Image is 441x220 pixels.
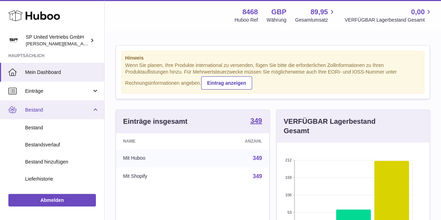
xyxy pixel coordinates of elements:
[344,17,433,23] span: VERFÜGBAR Lagerbestand Gesamt
[25,124,99,131] span: Bestand
[116,149,200,167] td: Mit Huboo
[125,55,420,61] strong: Hinweis
[250,117,262,124] strong: 349
[25,176,99,182] span: Lieferhistorie
[25,69,99,76] span: Mein Dashboard
[253,173,262,179] a: 349
[235,17,258,23] div: Huboo Ref
[200,133,269,149] th: Anzahl
[25,107,92,113] span: Bestand
[344,7,433,23] a: 0,00 VERFÜGBAR Lagerbestand Gesamt
[8,35,19,46] img: tim@sp-united.com
[310,7,328,17] span: 89,95
[116,167,200,185] td: Mit Shopify
[242,7,258,17] strong: 8468
[26,41,140,46] span: [PERSON_NAME][EMAIL_ADDRESS][DOMAIN_NAME]
[287,210,291,214] text: 53
[116,133,200,149] th: Name
[285,193,291,197] text: 106
[25,159,99,165] span: Bestand hinzufügen
[250,117,262,126] a: 349
[285,158,291,162] text: 212
[25,88,92,94] span: Einträge
[411,7,425,17] span: 0,00
[26,34,89,47] div: SP United Vertriebs GmbH
[25,142,99,148] span: Bestandsverlauf
[201,76,252,90] a: Eintrag anzeigen
[295,17,336,23] span: Gesamtumsatz
[253,155,262,161] a: 349
[271,7,286,17] strong: GBP
[284,117,398,136] h3: VERFÜGBAR Lagerbestand Gesamt
[285,175,291,180] text: 159
[125,62,420,89] div: Wenn Sie planen, Ihre Produkte international zu versenden, fügen Sie bitte die erforderlichen Zol...
[123,117,188,126] h3: Einträge insgesamt
[295,7,336,23] a: 89,95 Gesamtumsatz
[267,17,287,23] div: Währung
[8,194,96,206] a: Abmelden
